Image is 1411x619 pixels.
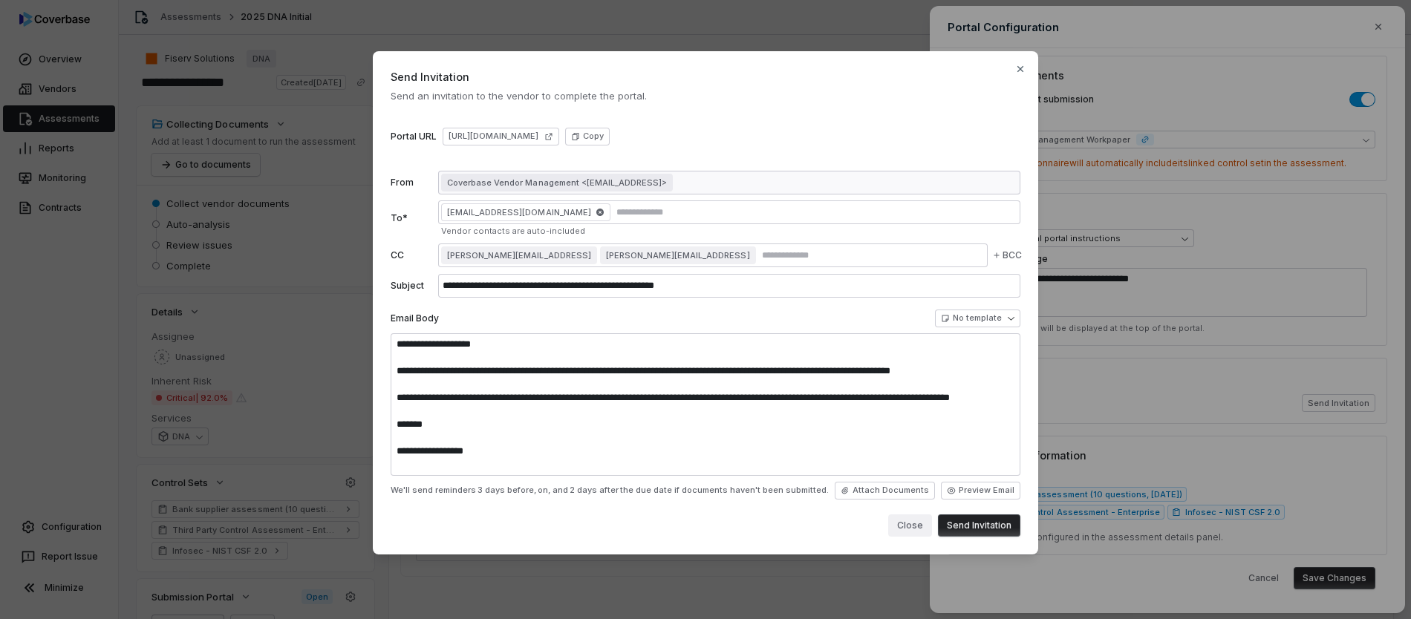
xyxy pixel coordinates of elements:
button: Copy [565,128,610,145]
label: From [391,177,432,189]
div: Vendor contacts are auto-included [441,226,1020,237]
button: Close [888,514,932,537]
button: Attach Documents [835,482,935,500]
span: Attach Documents [853,485,929,496]
label: Portal URL [391,131,437,143]
span: 3 days before, [478,485,536,495]
span: on, and [538,485,568,495]
button: Send Invitation [938,514,1020,537]
span: 2 days after [570,485,619,495]
a: [URL][DOMAIN_NAME] [443,128,559,145]
button: Preview Email [941,482,1020,500]
label: CC [391,249,432,261]
span: Send an invitation to the vendor to complete the portal. [391,89,1020,102]
span: [EMAIL_ADDRESS][DOMAIN_NAME] [441,203,610,221]
span: [PERSON_NAME][EMAIL_ADDRESS] [447,249,591,261]
label: Subject [391,280,432,292]
label: Email Body [391,312,439,324]
span: the due date if documents haven't been submitted. [620,485,829,496]
span: Send Invitation [391,69,1020,85]
span: Coverbase Vendor Management <[EMAIL_ADDRESS]> [447,177,667,189]
span: We'll send reminders [391,485,476,496]
button: BCC [989,238,1025,272]
span: [PERSON_NAME][EMAIL_ADDRESS] [606,249,750,261]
